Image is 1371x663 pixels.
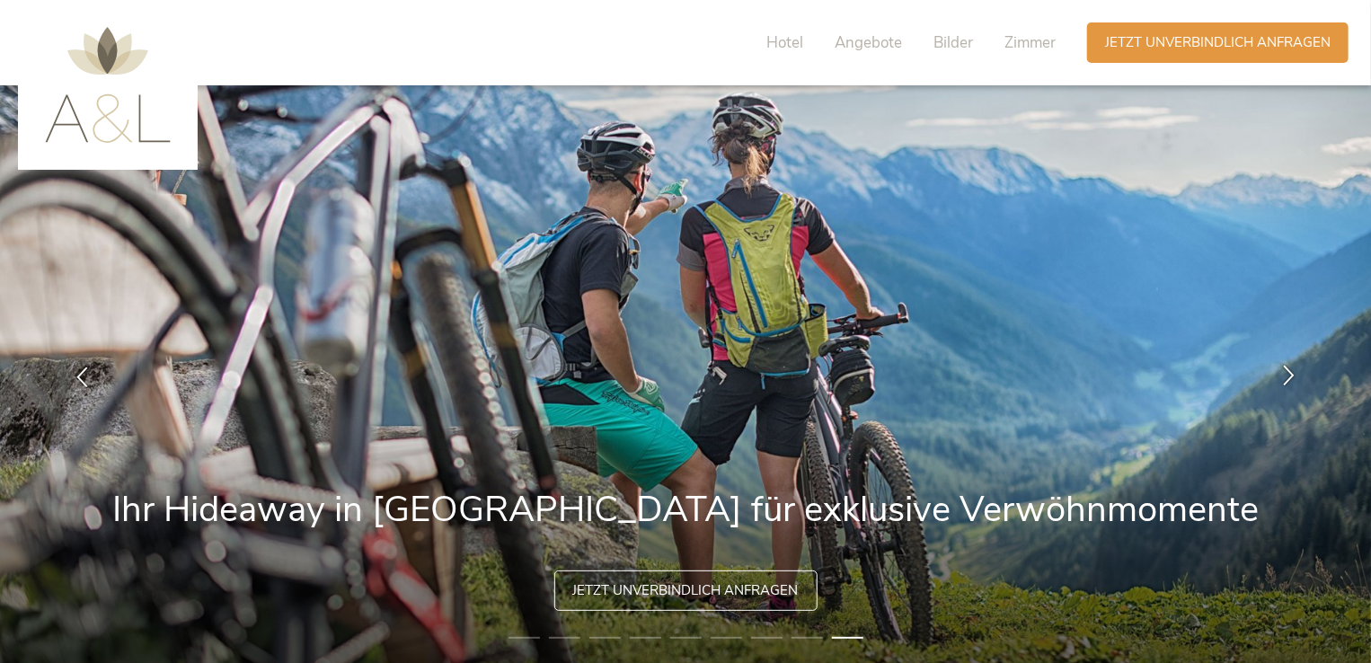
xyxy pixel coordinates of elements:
img: AMONTI & LUNARIS Wellnessresort [45,27,171,143]
span: Angebote [835,32,902,53]
span: Zimmer [1004,32,1056,53]
span: Jetzt unverbindlich anfragen [1105,33,1331,52]
span: Bilder [933,32,973,53]
span: Jetzt unverbindlich anfragen [573,581,799,600]
span: Hotel [766,32,803,53]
